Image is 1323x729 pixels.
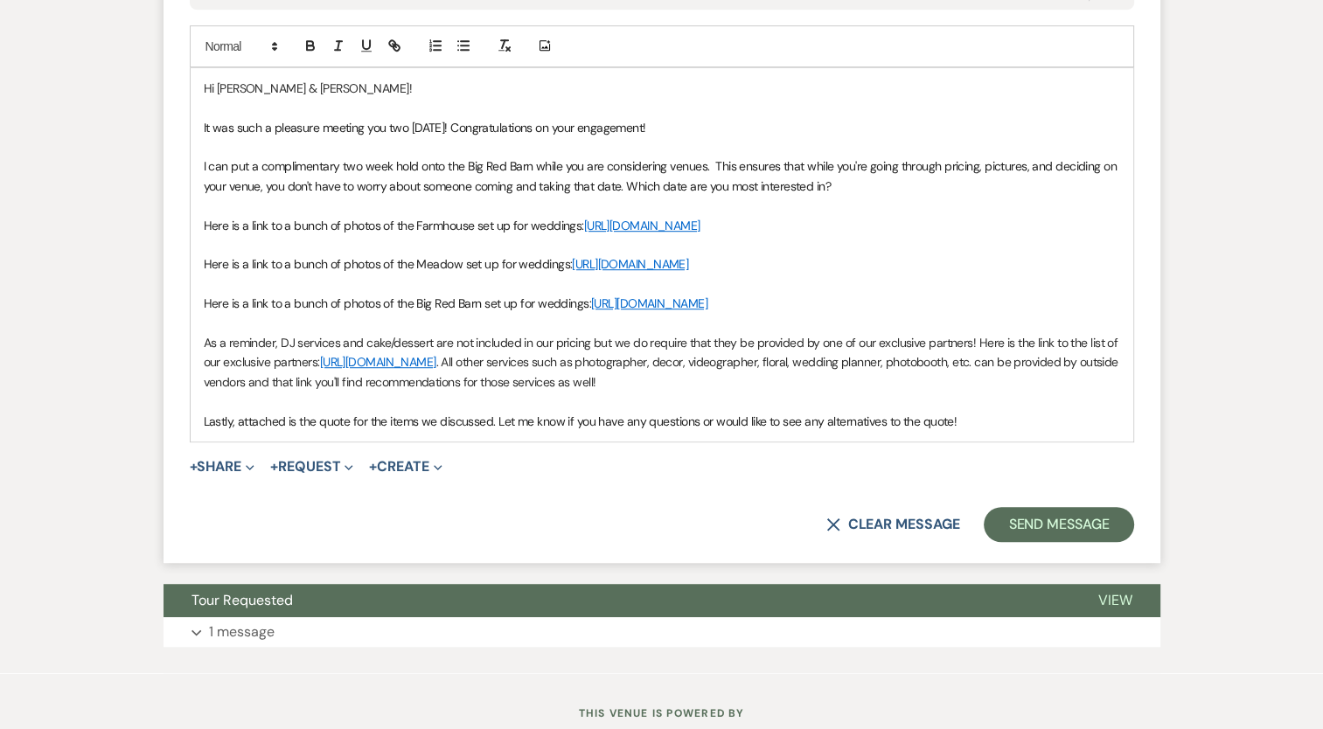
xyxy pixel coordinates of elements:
[826,517,959,531] button: Clear message
[204,295,591,311] span: Here is a link to a bunch of photos of the Big Red Barn set up for weddings:
[164,584,1070,617] button: Tour Requested
[984,507,1133,542] button: Send Message
[204,256,573,272] span: Here is a link to a bunch of photos of the Meadow set up for weddings:
[204,158,1120,193] span: I can put a complimentary two week hold onto the Big Red Barn while you are considering venues. T...
[584,218,700,233] a: [URL][DOMAIN_NAME]
[270,460,353,474] button: Request
[572,256,688,272] a: [URL][DOMAIN_NAME]
[204,413,957,429] span: Lastly, attached is the quote for the items we discussed. Let me know if you have any questions o...
[369,460,442,474] button: Create
[164,617,1160,647] button: 1 message
[270,460,278,474] span: +
[204,333,1120,392] p: As a reminder, DJ services and cake/dessert are not included in our pricing but we do require tha...
[209,621,275,643] p: 1 message
[204,120,646,135] span: It was such a pleasure meeting you two [DATE]! Congratulations on your engagement!
[204,218,584,233] span: Here is a link to a bunch of photos of the Farmhouse set up for weddings:
[204,79,1120,98] p: Hi [PERSON_NAME] & [PERSON_NAME]!
[191,591,293,609] span: Tour Requested
[1098,591,1132,609] span: View
[190,460,198,474] span: +
[369,460,377,474] span: +
[190,460,255,474] button: Share
[591,295,707,311] a: [URL][DOMAIN_NAME]
[320,354,436,370] a: [URL][DOMAIN_NAME]
[1070,584,1160,617] button: View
